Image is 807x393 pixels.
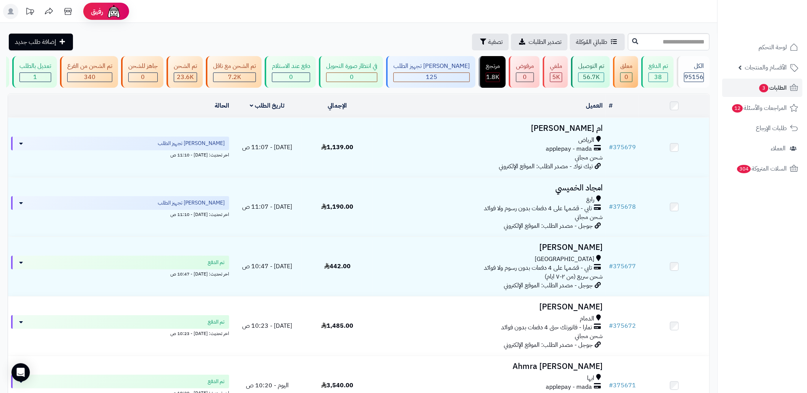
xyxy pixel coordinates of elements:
[649,73,668,82] div: 38
[242,202,292,211] span: [DATE] - 11:07 ص
[327,73,377,82] div: 0
[328,101,347,110] a: الإجمالي
[609,101,613,110] a: #
[215,101,229,110] a: الحالة
[575,213,603,222] span: شحن مجاني
[324,262,351,271] span: 442.00
[609,381,636,390] a: #375671
[523,72,527,82] span: 0
[745,62,787,73] span: الأقسام والمنتجات
[722,159,802,178] a: السلات المتروكة304
[129,73,157,82] div: 0
[213,62,256,71] div: تم الشحن مع ناقل
[426,72,437,82] span: 125
[91,7,103,16] span: رفيق
[486,73,500,82] div: 1813
[250,101,285,110] a: تاريخ الطلب
[576,37,607,47] span: طلباتي المُوكلة
[546,145,592,153] span: applepay - mada
[758,42,787,53] span: لوحة التحكم
[67,62,112,71] div: تم الشحن من الفرع
[771,143,786,154] span: العملاء
[675,56,711,88] a: الكل95156
[575,332,603,341] span: شحن مجاني
[722,139,802,158] a: العملاء
[242,321,292,330] span: [DATE] - 10:23 ص
[609,143,613,152] span: #
[472,34,509,50] button: تصفية
[174,62,197,71] div: تم الشحن
[350,72,354,82] span: 0
[586,101,603,110] a: العميل
[177,72,194,82] span: 23.6K
[84,72,95,82] span: 340
[541,56,569,88] a: ملغي 5K
[552,72,560,82] span: 5K
[19,62,51,71] div: تعديل بالطلب
[516,62,534,71] div: مرفوض
[609,262,613,271] span: #
[511,34,568,50] a: تصدير الطلبات
[501,323,592,332] span: تمارا - فاتورتك حتى 4 دفعات بدون فوائد
[20,73,51,82] div: 1
[246,381,289,390] span: اليوم - 10:20 ص
[609,321,636,330] a: #375672
[684,72,703,82] span: 95156
[586,195,594,204] span: رابغ
[158,140,225,147] span: [PERSON_NAME] تجهيز الطلب
[504,281,593,290] span: جوجل - مصدر الطلب: الموقع الإلكتروني
[609,202,636,211] a: #375678
[477,56,507,88] a: مرتجع 1.8K
[759,84,768,92] span: 3
[736,163,787,174] span: السلات المتروكة
[755,21,800,37] img: logo-2.png
[263,56,317,88] a: دفع عند الاستلام 0
[289,72,293,82] span: 0
[507,56,541,88] a: مرفوض 0
[385,56,477,88] a: [PERSON_NAME] تجهيز الطلب 125
[583,72,600,82] span: 56.7K
[529,37,561,47] span: تصدير الطلبات
[756,123,787,134] span: طلبات الإرجاع
[394,73,469,82] div: 125
[213,73,256,82] div: 7223
[375,184,603,192] h3: امجاد الخميسي
[228,72,241,82] span: 7.2K
[58,56,120,88] a: تم الشحن من الفرع 340
[272,73,310,82] div: 0
[737,165,751,173] span: 304
[11,150,229,158] div: اخر تحديث: [DATE] - 11:10 ص
[165,56,204,88] a: تم الشحن 23.6K
[208,318,225,326] span: تم الدفع
[579,73,604,82] div: 56680
[174,73,197,82] div: 23569
[106,4,121,19] img: ai-face.png
[609,321,613,330] span: #
[504,340,593,350] span: جوجل - مصدر الطلب: الموقع الإلكتروني
[609,381,613,390] span: #
[141,72,145,82] span: 0
[326,62,377,71] div: في انتظار صورة التحويل
[575,153,603,162] span: شحن مجاني
[499,162,593,171] span: تيك توك - مصدر الطلب: الموقع الإلكتروني
[68,73,112,82] div: 340
[624,72,628,82] span: 0
[272,62,310,71] div: دفع عند الاستلام
[580,314,594,323] span: الدمام
[11,210,229,218] div: اخر تحديث: [DATE] - 11:10 ص
[550,73,562,82] div: 4975
[321,143,353,152] span: 1,139.00
[15,37,56,47] span: إضافة طلب جديد
[620,62,632,71] div: معلق
[484,264,592,272] span: تابي - قسّمها على 4 دفعات بدون رسوم ولا فوائد
[722,99,802,117] a: المراجعات والأسئلة12
[488,37,503,47] span: تصفية
[242,143,292,152] span: [DATE] - 11:07 ص
[375,303,603,311] h3: [PERSON_NAME]
[487,72,500,82] span: 1.8K
[321,381,353,390] span: 3,540.00
[484,204,592,213] span: تابي - قسّمها على 4 دفعات بدون رسوم ولا فوائد
[120,56,165,88] a: جاهز للشحن 0
[649,62,668,71] div: تم الدفع
[321,321,353,330] span: 1,485.00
